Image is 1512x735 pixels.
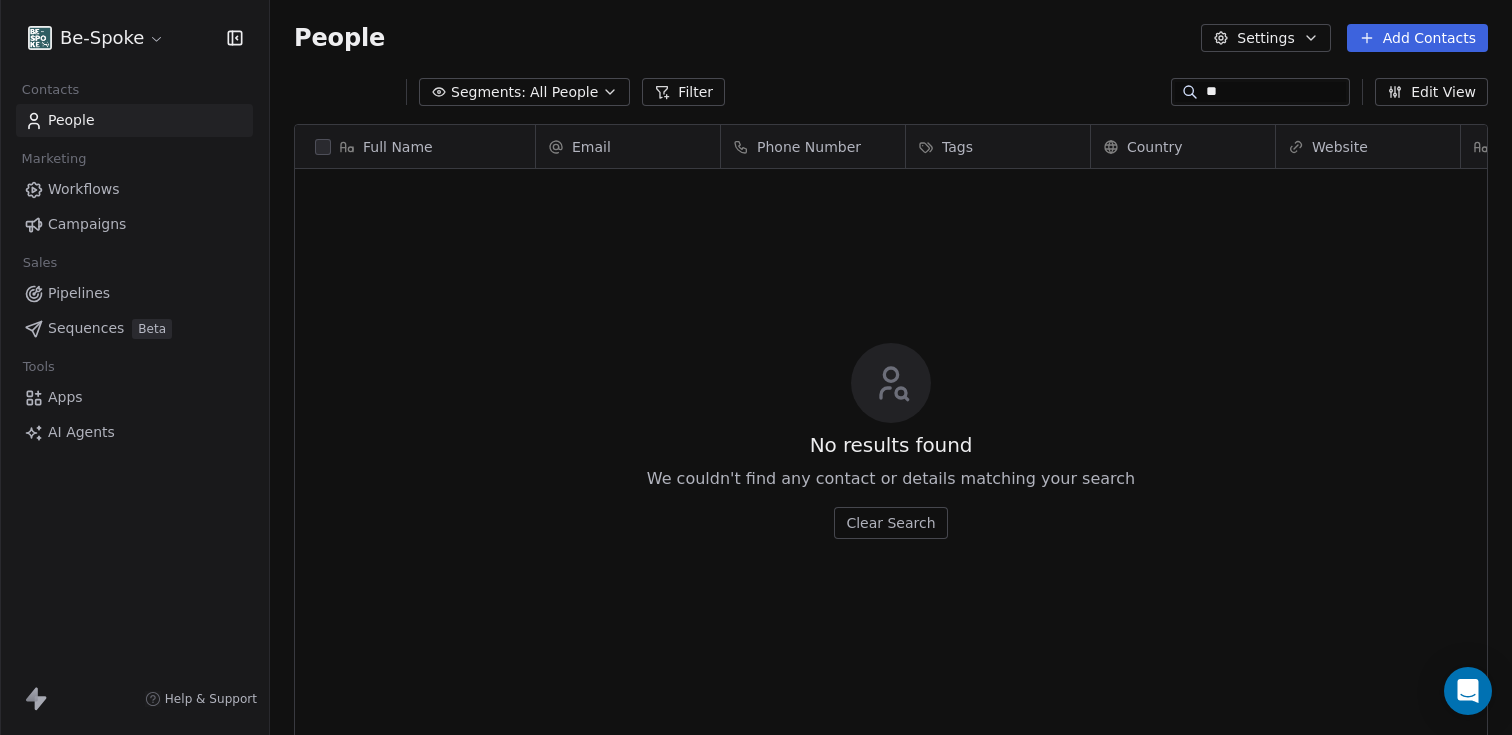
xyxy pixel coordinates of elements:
span: No results found [810,431,973,459]
a: Apps [16,381,253,414]
span: Help & Support [165,691,257,707]
button: Edit View [1375,78,1488,106]
span: Full Name [363,137,433,157]
span: Email [572,137,611,157]
button: Clear Search [834,507,947,539]
span: People [294,23,385,53]
span: Apps [48,387,83,408]
div: Country [1091,125,1275,168]
a: Help & Support [145,691,257,707]
div: grid [295,169,536,724]
span: All People [530,82,598,103]
button: Settings [1201,24,1330,52]
span: We couldn't find any contact or details matching your search [647,467,1135,491]
span: Phone Number [757,137,861,157]
span: AI Agents [48,422,115,443]
a: Workflows [16,173,253,206]
span: Country [1127,137,1183,157]
div: Open Intercom Messenger [1444,667,1492,715]
button: Filter [642,78,725,106]
span: Campaigns [48,214,126,235]
span: Segments: [451,82,526,103]
div: Full Name [295,125,535,168]
div: Phone Number [721,125,905,168]
a: AI Agents [16,416,253,449]
span: Be-Spoke [60,25,144,51]
span: Marketing [13,144,95,174]
span: Pipelines [48,283,110,304]
a: People [16,104,253,137]
button: Add Contacts [1347,24,1488,52]
span: Contacts [13,75,88,105]
div: Email [536,125,720,168]
a: SequencesBeta [16,312,253,345]
span: Tags [942,137,973,157]
a: Pipelines [16,277,253,310]
div: Website [1276,125,1460,168]
span: People [48,110,95,131]
span: Sales [14,248,66,278]
button: Be-Spoke [24,21,169,55]
div: Tags [906,125,1090,168]
span: Workflows [48,179,120,200]
a: Campaigns [16,208,253,241]
span: Beta [132,319,172,339]
span: Tools [14,352,63,382]
span: Website [1312,137,1368,157]
span: Sequences [48,318,124,339]
img: Facebook%20profile%20picture.png [28,26,52,50]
